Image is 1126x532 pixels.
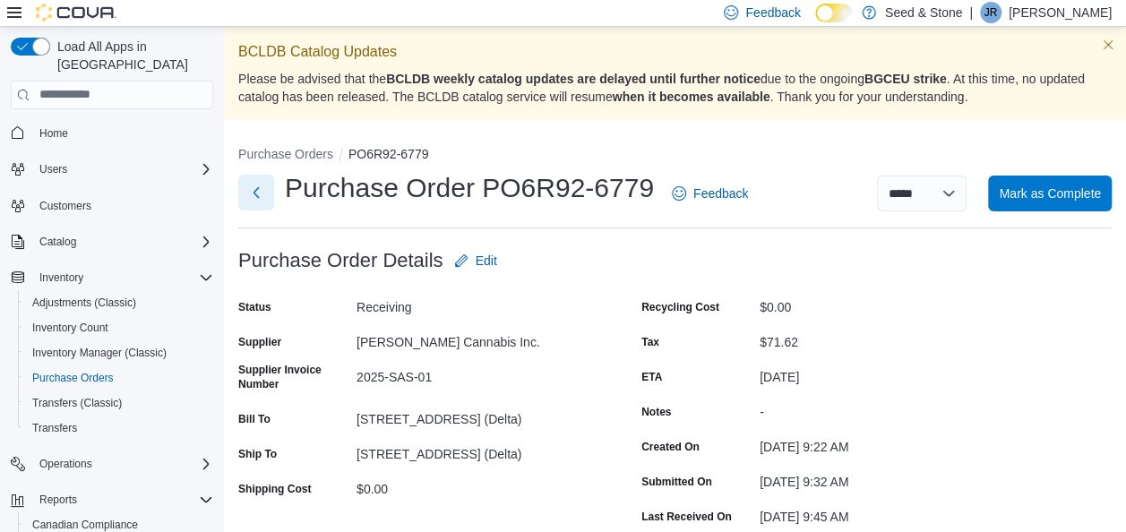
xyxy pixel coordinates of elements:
span: Transfers (Classic) [25,392,213,414]
span: Inventory Count [32,321,108,335]
button: Transfers (Classic) [18,390,220,416]
label: Status [238,300,271,314]
div: $0.00 [760,293,1000,314]
span: Catalog [39,235,76,249]
label: Supplier [238,335,281,349]
span: Load All Apps in [GEOGRAPHIC_DATA] [50,38,213,73]
input: Dark Mode [815,4,853,22]
label: Created On [641,440,700,454]
button: Edit [447,243,504,279]
a: Inventory Manager (Classic) [25,342,174,364]
a: Home [32,123,75,144]
span: Feedback [693,184,748,202]
label: Notes [641,405,671,419]
a: Feedback [665,176,755,211]
label: Tax [641,335,659,349]
a: Adjustments (Classic) [25,292,143,313]
span: JR [984,2,998,23]
span: Home [32,122,213,144]
label: Shipping Cost [238,482,311,496]
a: Inventory Count [25,317,116,339]
div: Jimmie Rao [980,2,1001,23]
a: Customers [32,195,99,217]
span: Transfers [25,417,213,439]
p: Please be advised that the due to the ongoing . At this time, no updated catalog has been release... [238,70,1112,106]
div: $71.62 [760,328,1000,349]
div: [STREET_ADDRESS] (Delta) [357,405,597,426]
span: Feedback [745,4,800,21]
button: Operations [32,453,99,475]
p: Seed & Stone [885,2,962,23]
div: $0.00 [357,475,597,496]
img: Cova [36,4,116,21]
span: Adjustments (Classic) [32,296,136,310]
div: 2025-SAS-01 [357,363,597,384]
span: Purchase Orders [25,367,213,389]
div: [DATE] [760,363,1000,384]
button: Inventory [4,265,220,290]
span: Purchase Orders [32,371,114,385]
label: Bill To [238,412,271,426]
button: Reports [4,487,220,512]
span: Transfers (Classic) [32,396,122,410]
span: Transfers [32,421,77,435]
strong: BCLDB weekly catalog updates are delayed until further notice [386,72,761,86]
nav: An example of EuiBreadcrumbs [238,145,1112,167]
span: Reports [39,493,77,507]
button: Adjustments (Classic) [18,290,220,315]
p: BCLDB Catalog Updates [238,41,1112,63]
span: Customers [39,199,91,213]
span: Operations [39,457,92,471]
button: Home [4,120,220,146]
button: Purchase Orders [238,147,333,161]
span: Inventory Manager (Classic) [25,342,213,364]
button: Dismiss this callout [1097,34,1119,56]
button: Reports [32,489,84,511]
span: Adjustments (Classic) [25,292,213,313]
div: [DATE] 9:22 AM [760,433,1000,454]
div: - [760,398,1000,419]
span: Mark as Complete [999,184,1101,202]
span: Inventory Count [25,317,213,339]
button: Catalog [32,231,83,253]
button: Next [238,175,274,210]
h1: Purchase Order PO6R92-6779 [285,170,654,206]
span: Inventory [39,270,83,285]
strong: when it becomes available [613,90,770,104]
span: Operations [32,453,213,475]
span: Users [39,162,67,176]
label: Ship To [238,447,277,461]
div: [STREET_ADDRESS] (Delta) [357,440,597,461]
span: Dark Mode [815,22,816,23]
button: Transfers [18,416,220,441]
a: Purchase Orders [25,367,121,389]
h3: Purchase Order Details [238,250,443,271]
span: Reports [32,489,213,511]
div: [DATE] 9:45 AM [760,502,1000,524]
strong: BGCEU strike [864,72,947,86]
button: Customers [4,193,220,219]
a: Transfers (Classic) [25,392,129,414]
span: Edit [476,252,497,270]
div: [DATE] 9:32 AM [760,468,1000,489]
button: Inventory Count [18,315,220,340]
label: Recycling Cost [641,300,719,314]
button: Mark as Complete [988,176,1112,211]
span: Inventory Manager (Classic) [32,346,167,360]
span: Inventory [32,267,213,288]
button: PO6R92-6779 [348,147,429,161]
button: Inventory [32,267,90,288]
a: Transfers [25,417,84,439]
div: Receiving [357,293,597,314]
p: [PERSON_NAME] [1009,2,1112,23]
button: Inventory Manager (Classic) [18,340,220,365]
button: Purchase Orders [18,365,220,390]
p: | [969,2,973,23]
label: ETA [641,370,662,384]
span: Catalog [32,231,213,253]
button: Users [4,157,220,182]
label: Supplier Invoice Number [238,363,349,391]
div: [PERSON_NAME] Cannabis Inc. [357,328,597,349]
span: Customers [32,194,213,217]
button: Operations [4,451,220,476]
